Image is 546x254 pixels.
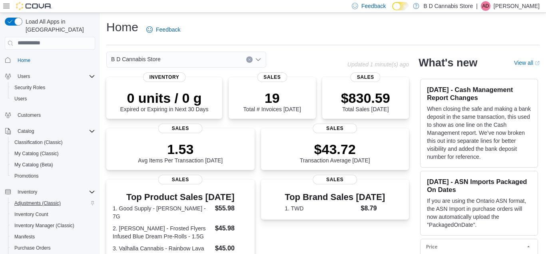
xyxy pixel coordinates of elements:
a: Inventory Manager (Classic) [11,221,78,230]
span: My Catalog (Classic) [11,149,95,158]
a: Security Roles [11,83,48,92]
span: Classification (Classic) [14,139,63,146]
span: Sales [257,72,287,82]
span: Users [18,73,30,80]
h2: What's new [418,56,477,69]
div: Total # Invoices [DATE] [243,90,301,112]
div: Aman Dhillon [481,1,490,11]
span: Promotions [14,173,39,179]
span: Inventory Count [14,211,48,218]
button: Purchase Orders [8,242,98,254]
span: Users [14,72,95,81]
button: Users [8,93,98,104]
p: 0 units / 0 g [120,90,209,106]
p: Updated 1 minute(s) ago [347,61,409,68]
span: Users [11,94,95,104]
p: If you are using the Ontario ASN format, the ASN Import in purchase orders will now automatically... [427,197,531,229]
a: Adjustments (Classic) [11,198,64,208]
span: Inventory Manager (Classic) [14,222,74,229]
span: Home [14,55,95,65]
span: My Catalog (Beta) [11,160,95,170]
div: Transaction Average [DATE] [300,141,370,164]
dd: $45.00 [215,244,248,253]
button: Catalog [14,126,37,136]
a: My Catalog (Beta) [11,160,56,170]
span: Inventory [18,189,37,195]
button: Users [14,72,33,81]
dd: $8.79 [361,204,385,213]
div: Total Sales [DATE] [341,90,390,112]
span: My Catalog (Beta) [14,162,53,168]
button: Inventory [2,186,98,198]
span: Catalog [14,126,95,136]
button: Promotions [8,170,98,182]
span: Security Roles [14,84,45,91]
span: Adjustments (Classic) [11,198,95,208]
p: $830.59 [341,90,390,106]
span: Sales [351,72,381,82]
span: Home [18,57,30,64]
span: Security Roles [11,83,95,92]
a: Promotions [11,171,42,181]
span: Users [14,96,27,102]
span: Sales [313,124,357,133]
span: Promotions [11,171,95,181]
p: 1.53 [138,141,223,157]
div: Avg Items Per Transaction [DATE] [138,141,223,164]
span: My Catalog (Classic) [14,150,59,157]
a: View allExternal link [514,60,540,66]
dd: $55.98 [215,204,248,213]
p: When closing the safe and making a bank deposit in the same transaction, this used to show as one... [427,105,531,161]
span: Inventory Count [11,210,95,219]
h3: Top Brand Sales [DATE] [285,192,385,202]
button: Open list of options [255,56,261,63]
span: Adjustments (Classic) [14,200,61,206]
span: Classification (Classic) [11,138,95,147]
a: Inventory Count [11,210,52,219]
a: Manifests [11,232,38,242]
button: My Catalog (Beta) [8,159,98,170]
span: Feedback [361,2,386,10]
dt: 1. Good Supply - [PERSON_NAME] - 7G [113,204,212,220]
button: My Catalog (Classic) [8,148,98,159]
span: B D Cannabis Store [111,54,161,64]
span: Sales [313,175,357,184]
h3: Top Product Sales [DATE] [113,192,248,202]
img: Cova [16,2,52,10]
span: Load All Apps in [GEOGRAPHIC_DATA] [22,18,95,34]
div: Expired or Expiring in Next 30 Days [120,90,209,112]
button: Security Roles [8,82,98,93]
a: Home [14,56,34,65]
span: Manifests [14,234,35,240]
dd: $45.98 [215,224,248,233]
button: Customers [2,109,98,121]
a: Users [11,94,30,104]
dt: 1. TWD [285,204,357,212]
span: Purchase Orders [14,245,51,251]
input: Dark Mode [392,2,409,10]
a: Feedback [143,22,183,38]
span: Customers [18,112,41,118]
button: Clear input [246,56,253,63]
button: Adjustments (Classic) [8,198,98,209]
span: Purchase Orders [11,243,95,253]
dt: 2. [PERSON_NAME] - Frosted Flyers Infused Blue Dream Pre-Rolls - 1.5G [113,224,212,240]
span: Feedback [156,26,180,34]
p: 19 [243,90,301,106]
span: AD [482,1,489,11]
p: B D Cannabis Store [423,1,473,11]
span: Inventory Manager (Classic) [11,221,95,230]
p: $43.72 [300,141,370,157]
svg: External link [535,61,540,66]
button: Catalog [2,126,98,137]
span: Sales [158,175,203,184]
a: Customers [14,110,44,120]
button: Inventory [14,187,40,197]
span: Manifests [11,232,95,242]
h1: Home [106,19,138,35]
p: | [476,1,478,11]
h3: [DATE] - Cash Management Report Changes [427,86,531,102]
span: Customers [14,110,95,120]
a: Classification (Classic) [11,138,66,147]
button: Classification (Classic) [8,137,98,148]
